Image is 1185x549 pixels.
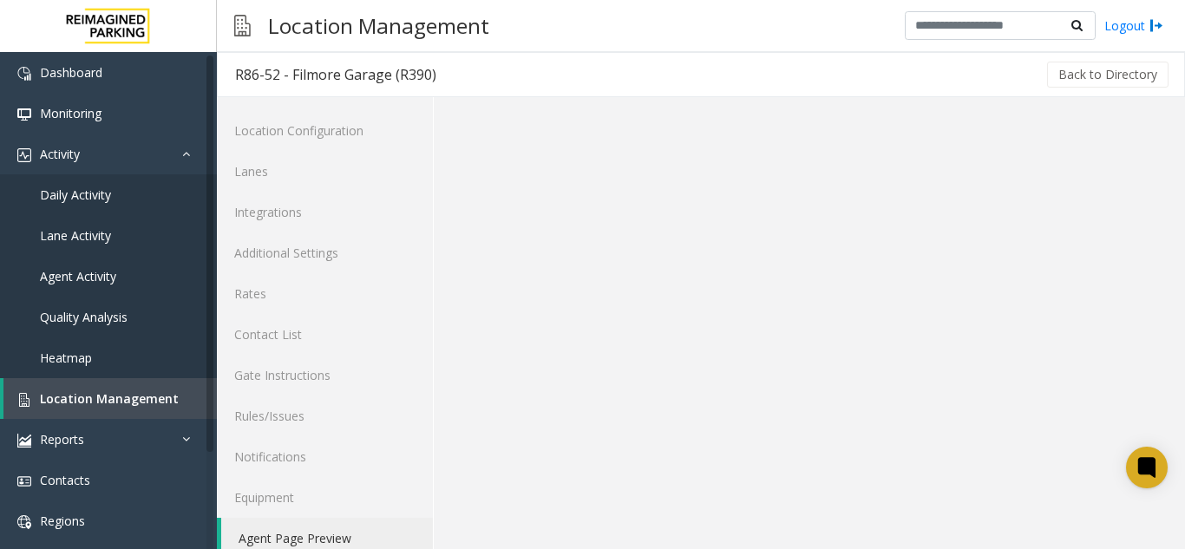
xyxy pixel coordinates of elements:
a: Location Management [3,378,217,419]
img: 'icon' [17,434,31,448]
a: Contact List [217,314,433,355]
img: 'icon' [17,474,31,488]
a: Integrations [217,192,433,232]
span: Agent Activity [40,268,116,284]
a: Logout [1104,16,1163,35]
span: Contacts [40,472,90,488]
button: Back to Directory [1047,62,1169,88]
a: Gate Instructions [217,355,433,395]
a: Notifications [217,436,433,477]
a: Rates [217,273,433,314]
a: Rules/Issues [217,395,433,436]
img: pageIcon [234,4,251,47]
img: 'icon' [17,515,31,529]
span: Regions [40,513,85,529]
span: Heatmap [40,350,92,366]
a: Equipment [217,477,433,518]
span: Reports [40,431,84,448]
a: Location Configuration [217,110,433,151]
span: Location Management [40,390,179,407]
span: Quality Analysis [40,309,128,325]
span: Daily Activity [40,186,111,203]
span: Lane Activity [40,227,111,244]
div: R86-52 - Filmore Garage (R390) [235,63,436,86]
a: Lanes [217,151,433,192]
span: Monitoring [40,105,101,121]
span: Dashboard [40,64,102,81]
img: logout [1149,16,1163,35]
img: 'icon' [17,393,31,407]
h3: Location Management [259,4,498,47]
img: 'icon' [17,148,31,162]
span: Activity [40,146,80,162]
img: 'icon' [17,67,31,81]
a: Additional Settings [217,232,433,273]
img: 'icon' [17,108,31,121]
